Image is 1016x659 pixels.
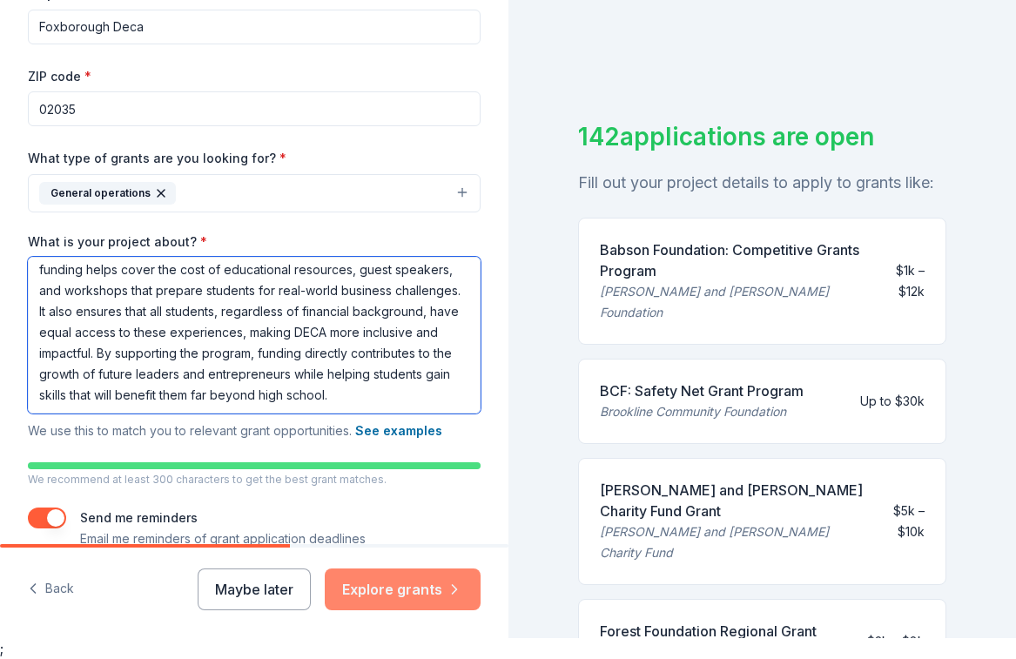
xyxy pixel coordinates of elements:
p: We recommend at least 300 characters to get the best grant matches. [28,473,481,487]
div: $5k – $10k [882,501,925,542]
button: Maybe later [198,568,311,610]
label: What type of grants are you looking for? [28,150,286,167]
div: Up to $30k [860,391,925,412]
div: Fill out your project details to apply to grants like: [578,169,947,197]
button: See examples [355,420,442,441]
div: [PERSON_NAME] and [PERSON_NAME] Foundation [600,281,863,323]
span: We use this to match you to relevant grant opportunities. [28,423,442,438]
button: General operations [28,174,481,212]
div: [PERSON_NAME] and [PERSON_NAME] Charity Fund [600,521,868,563]
button: Explore grants [325,568,481,610]
button: Back [28,571,74,608]
div: Babson Foundation: Competitive Grants Program [600,239,863,281]
input: After school program [28,10,481,44]
div: $1k – $12k [877,260,925,302]
input: 12345 (U.S. only) [28,91,481,126]
div: $2k – $8k [867,631,925,652]
p: Email me reminders of grant application deadlines [80,528,366,549]
div: BCF: Safety Net Grant Program [600,380,804,401]
label: Send me reminders [80,510,198,525]
label: ZIP code [28,68,91,85]
div: 142 applications are open [578,118,947,155]
label: What is your project about? [28,233,207,251]
div: Brookline Community Foundation [600,401,804,422]
textarea: Funding is essential for Foxborough High School’s DECA chapter because it allows students to full... [28,257,481,414]
div: [PERSON_NAME] and [PERSON_NAME] Charity Fund Grant [600,480,868,521]
div: Forest Foundation Regional Grant [600,621,817,642]
div: General operations [39,182,176,205]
